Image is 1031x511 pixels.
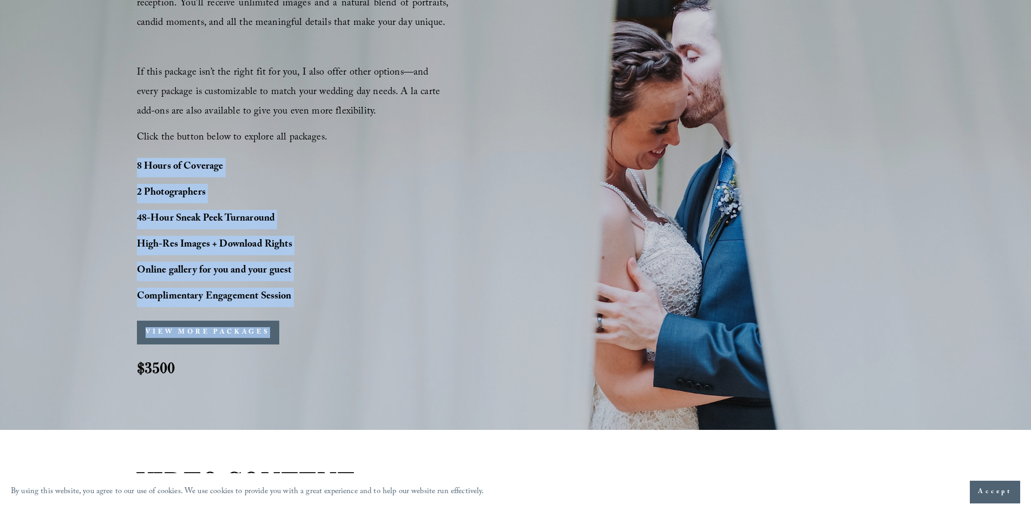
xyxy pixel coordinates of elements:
[137,289,292,306] strong: Complimentary Engagement Session
[978,487,1012,497] span: Accept
[137,185,206,202] strong: 2 Photographers
[137,211,275,228] strong: 48-Hour Sneak Peek Turnaround
[137,237,292,254] strong: High-Res Images + Download Rights
[137,358,175,377] strong: $3500
[137,263,292,280] strong: Online gallery for you and your guest
[137,130,327,147] span: Click the button below to explore all packages.
[137,65,443,121] span: If this package isn’t the right fit for you, I also offer other options—and every package is cust...
[137,159,224,176] strong: 8 Hours of Coverage
[11,485,484,500] p: By using this website, you agree to our use of cookies. We use cookies to provide you with a grea...
[137,321,279,344] button: VIEW MORE PACKAGES
[137,466,355,496] strong: VIDEO CONTENT
[970,481,1020,503] button: Accept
